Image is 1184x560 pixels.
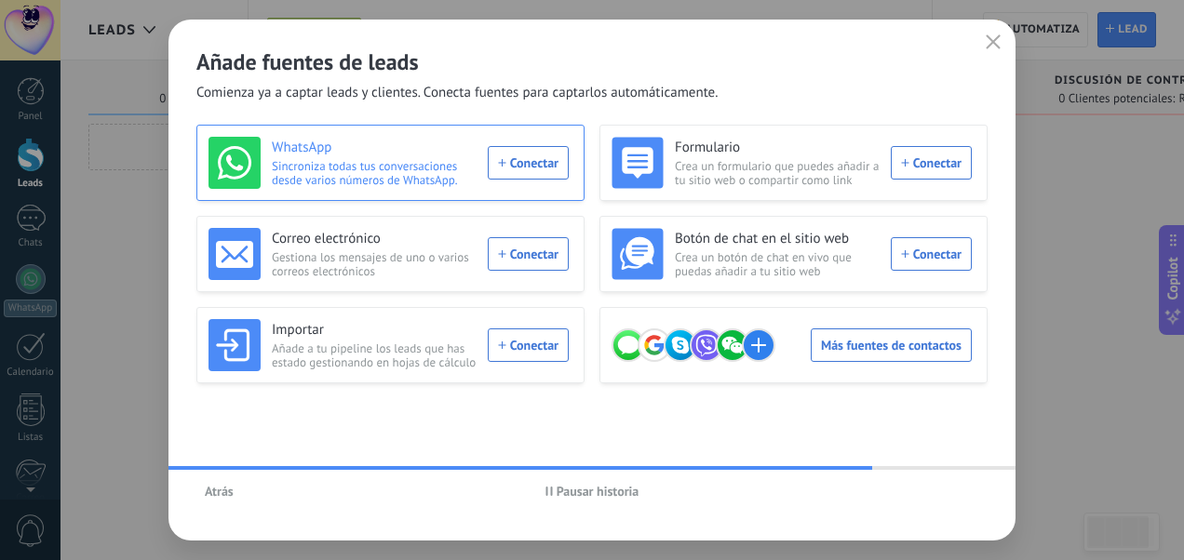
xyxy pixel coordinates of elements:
span: Gestiona los mensajes de uno o varios correos electrónicos [272,250,477,278]
h2: Añade fuentes de leads [196,47,988,76]
span: Crea un botón de chat en vivo que puedas añadir a tu sitio web [675,250,880,278]
h3: Importar [272,321,477,340]
span: Pausar historia [557,485,639,498]
h3: Formulario [675,139,880,157]
span: Sincroniza todas tus conversaciones desde varios números de WhatsApp. [272,159,477,187]
h3: Correo electrónico [272,230,477,248]
h3: Botón de chat en el sitio web [675,230,880,248]
button: Pausar historia [537,477,648,505]
span: Añade a tu pipeline los leads que has estado gestionando en hojas de cálculo [272,341,477,369]
button: Atrás [196,477,242,505]
span: Crea un formulario que puedes añadir a tu sitio web o compartir como link [675,159,880,187]
span: Comienza ya a captar leads y clientes. Conecta fuentes para captarlos automáticamente. [196,84,718,102]
h3: WhatsApp [272,139,477,157]
span: Atrás [205,485,234,498]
